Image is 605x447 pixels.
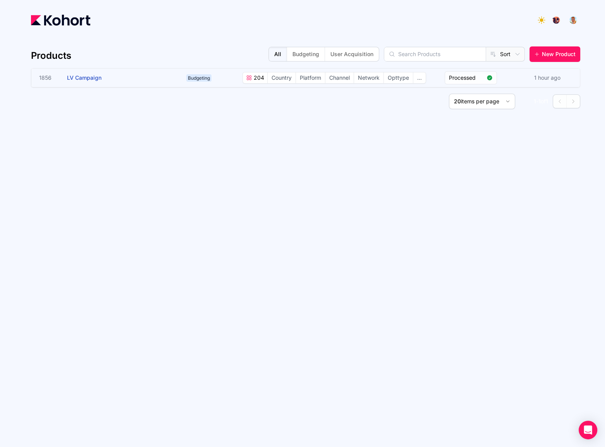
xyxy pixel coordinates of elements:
span: Opttype [384,72,413,83]
button: Budgeting [287,47,325,61]
button: All [269,47,287,61]
span: 1 [546,98,548,104]
span: 1 [534,98,536,104]
button: New Product [529,46,580,62]
h4: Products [31,50,71,62]
span: Network [354,72,383,83]
span: Country [268,72,296,83]
input: Search Products [384,47,486,61]
span: New Product [542,50,576,58]
button: User Acquisition [325,47,379,61]
span: Channel [325,72,354,83]
div: 1 hour ago [533,72,562,83]
button: 20items per page [449,94,515,109]
span: of [541,98,546,104]
span: Platform [296,72,325,83]
span: Sort [500,50,510,58]
span: 204 [252,74,264,82]
span: items per page [461,98,499,104]
span: 1 [538,98,541,104]
img: Kohort logo [31,15,90,26]
span: LV Campaign [67,74,101,81]
span: 20 [454,98,461,104]
img: logo_TreesPlease_20230726120307121221.png [552,16,560,24]
span: ... [413,72,426,83]
span: Processed [449,74,483,82]
span: 1856 [39,74,58,82]
span: - [536,98,538,104]
div: Open Intercom Messenger [579,421,597,439]
span: Budgeting [186,74,211,82]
